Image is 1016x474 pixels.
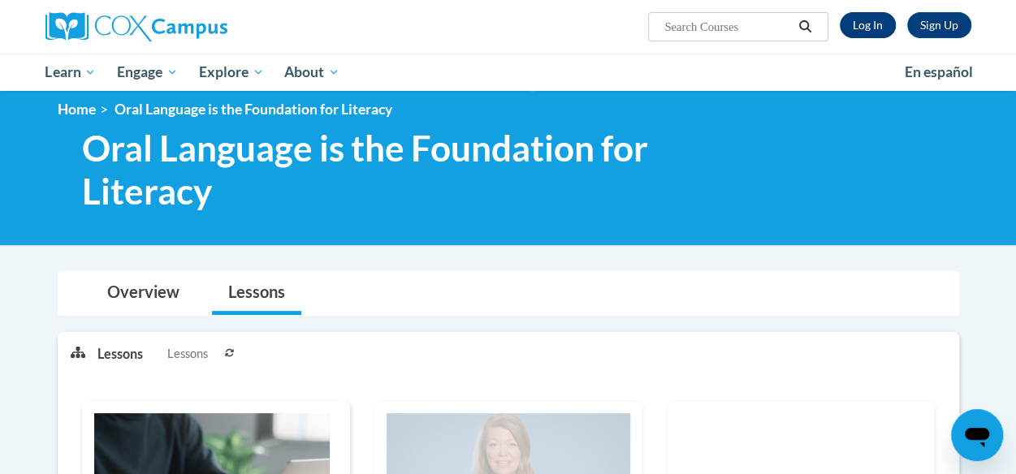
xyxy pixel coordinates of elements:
[199,62,264,82] span: Explore
[82,127,752,213] span: Oral Language is the Foundation for Literacy
[274,54,350,91] a: About
[284,62,339,82] span: About
[663,17,793,37] input: Search Courses
[97,345,143,363] p: Lessons
[35,54,107,91] a: Learn
[951,409,1003,461] iframe: Button to launch messaging window
[106,54,188,91] a: Engage
[33,54,984,91] div: Main menu
[793,17,817,37] button: Search
[167,345,208,363] span: Lessons
[212,272,301,315] a: Lessons
[45,12,338,41] a: Cox Campus
[907,12,971,38] a: Register
[58,101,96,118] a: Home
[115,101,392,118] span: Oral Language is the Foundation for Literacy
[91,272,196,315] a: Overview
[45,12,227,41] img: Cox Campus
[840,12,896,38] a: Log In
[905,63,973,80] span: En español
[117,62,178,82] span: Engage
[894,55,984,89] a: En español
[188,54,275,91] a: Explore
[45,62,96,82] span: Learn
